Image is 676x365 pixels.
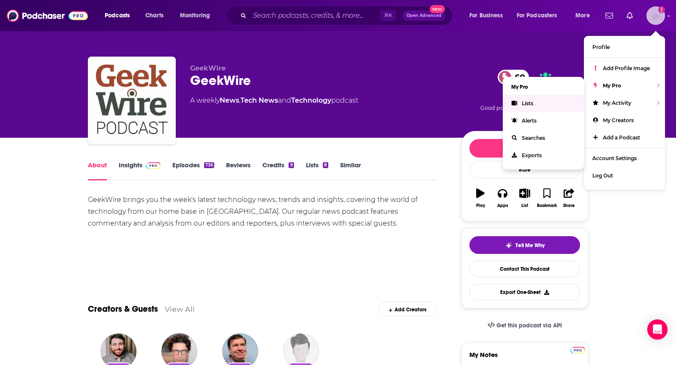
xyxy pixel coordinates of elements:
a: About [88,161,107,180]
div: List [521,203,528,208]
button: List [514,183,536,213]
a: Profile [584,38,665,56]
a: Pro website [570,346,585,354]
a: Credits9 [262,161,294,180]
div: A weekly podcast [190,95,358,106]
img: tell me why sparkle [505,242,512,249]
span: Podcasts [105,10,130,22]
a: InsightsPodchaser Pro [119,161,161,180]
a: Show notifications dropdown [623,8,636,23]
img: Podchaser Pro [570,347,585,354]
div: Search podcasts, credits, & more... [234,6,461,25]
button: Export One-Sheet [469,284,580,300]
a: Reviews [226,161,251,180]
button: open menu [570,9,600,22]
svg: Add a profile image [658,6,665,13]
span: ⌘ K [380,10,396,21]
img: User Profile [646,6,665,25]
span: My Activity [603,100,631,106]
img: GeekWire [90,58,174,143]
div: 8 [323,162,328,168]
div: Apps [497,203,508,208]
button: Bookmark [536,183,558,213]
span: Monitoring [180,10,210,22]
span: and [278,96,291,104]
button: open menu [463,9,513,22]
a: Get this podcast via API [481,315,569,336]
a: Lists8 [306,161,328,180]
span: My Pro [603,82,621,89]
span: New [430,5,445,13]
button: open menu [174,9,221,22]
span: My Creators [603,117,634,123]
a: View All [165,305,195,313]
ul: Show profile menu [584,36,665,190]
span: Account Settings [592,155,637,161]
div: GeekWire brings you the week's latest technology news, trends and insights, covering the world of... [88,194,436,229]
span: Log Out [592,172,613,179]
a: Contact This Podcast [469,261,580,277]
div: 60Good podcast? Give it some love! [461,64,588,117]
div: 9 [289,162,294,168]
a: Episodes736 [172,161,214,180]
button: open menu [511,9,570,22]
a: Technology [291,96,331,104]
div: Play [476,203,485,208]
button: Play [469,183,491,213]
div: Add Creators [379,302,436,316]
span: More [575,10,590,22]
a: Creators & Guests [88,304,158,314]
div: Open Intercom Messenger [647,319,668,340]
a: My Creators [584,112,665,129]
span: Good podcast? Give it some love! [480,105,569,111]
a: Tech News [240,96,278,104]
a: Add a Podcast [584,129,665,146]
div: 736 [204,162,214,168]
span: Profile [592,44,610,50]
button: Share [558,183,580,213]
button: Show profile menu [646,6,665,25]
button: Open AdvancedNew [403,11,445,21]
button: Follow [469,139,580,158]
span: 60 [506,70,529,84]
span: , [239,96,240,104]
a: Account Settings [584,150,665,167]
a: Charts [140,9,169,22]
div: Share [563,203,575,208]
input: Search podcasts, credits, & more... [250,9,380,22]
span: For Podcasters [517,10,557,22]
span: Add a Podcast [603,134,640,141]
a: 60 [498,70,529,84]
button: tell me why sparkleTell Me Why [469,236,580,254]
span: Charts [145,10,164,22]
button: Apps [491,183,513,213]
img: Podchaser Pro [146,162,161,169]
span: Add Profile Image [603,65,650,71]
span: Open Advanced [406,14,442,18]
span: Get this podcast via API [496,322,562,329]
span: Logged in as TeemsPR [646,6,665,25]
span: For Business [469,10,503,22]
a: Similar [340,161,361,180]
span: GeekWire [190,64,226,72]
a: News [220,96,239,104]
div: Bookmark [537,203,557,208]
a: Show notifications dropdown [602,8,616,23]
div: Rate [469,161,580,178]
a: Add Profile Image [584,60,665,77]
button: open menu [99,9,141,22]
img: Podchaser - Follow, Share and Rate Podcasts [7,8,88,24]
span: Tell Me Why [515,242,545,249]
